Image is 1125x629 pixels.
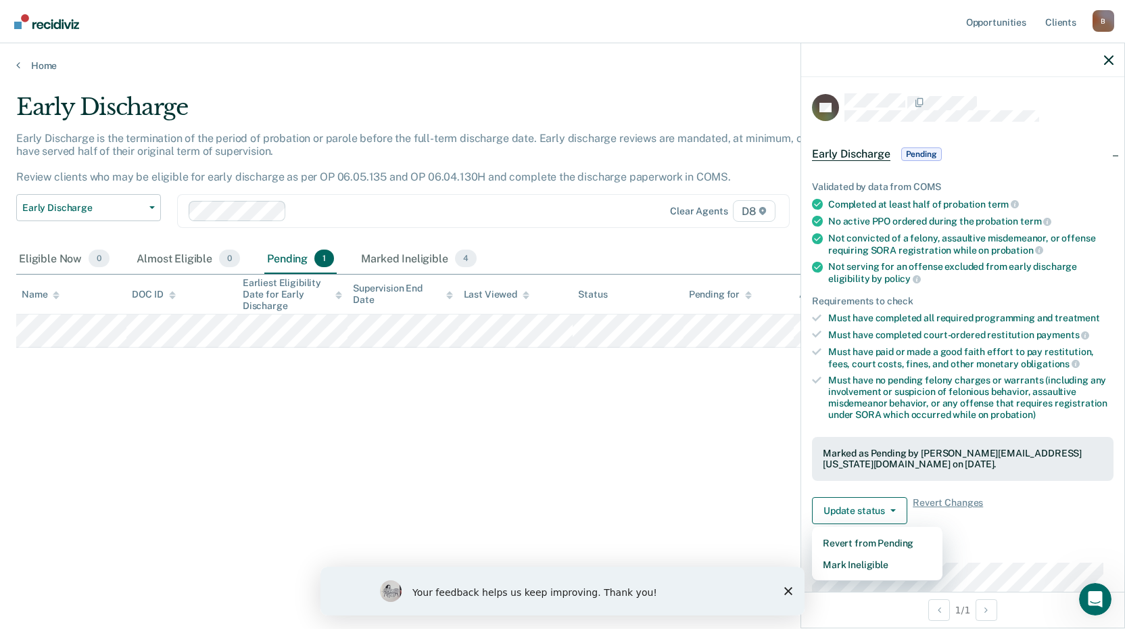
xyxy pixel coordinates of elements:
div: Pending [264,244,337,274]
div: Must have paid or made a good faith effort to pay restitution, fees, court costs, fines, and othe... [828,346,1114,369]
div: Earliest Eligibility Date for Early Discharge [243,277,342,311]
div: B [1093,10,1114,32]
span: Pending [901,147,942,161]
div: Must have completed court-ordered restitution [828,329,1114,341]
div: Last Viewed [464,289,529,300]
div: Supervision End Date [353,283,452,306]
div: Requirements to check [812,296,1114,307]
span: obligations [1021,358,1080,369]
div: Assigned to [799,289,863,300]
div: Early Discharge [16,93,860,132]
span: 0 [219,250,240,267]
iframe: Survey by Kim from Recidiviz [320,567,805,615]
span: 0 [89,250,110,267]
button: Update status [812,497,907,524]
div: Almost Eligible [134,244,243,274]
span: 4 [455,250,477,267]
span: D8 [733,200,775,222]
span: probation) [990,409,1036,420]
img: Recidiviz [14,14,79,29]
div: Validated by data from COMS [812,181,1114,193]
div: Marked Ineligible [358,244,479,274]
span: policy [884,273,921,284]
dt: Supervision [812,546,1114,557]
div: Marked as Pending by [PERSON_NAME][EMAIL_ADDRESS][US_STATE][DOMAIN_NAME] on [DATE]. [823,448,1103,471]
button: Mark Ineligible [812,554,942,576]
span: Early Discharge [812,147,890,161]
button: Revert from Pending [812,532,942,554]
div: DOC ID [132,289,175,300]
div: 1 / 1 [801,592,1124,628]
button: Next Opportunity [976,599,997,621]
span: 1 [314,250,334,267]
p: Early Discharge is the termination of the period of probation or parole before the full-term disc... [16,132,856,184]
div: No active PPO ordered during the probation [828,215,1114,227]
span: payments [1036,329,1090,340]
div: Name [22,289,59,300]
span: treatment [1055,312,1100,323]
div: Early DischargePending [801,133,1124,176]
div: Not convicted of a felony, assaultive misdemeanor, or offense requiring SORA registration while on [828,233,1114,256]
div: Pending for [689,289,752,300]
div: Not serving for an offense excluded from early discharge eligibility by [828,261,1114,284]
div: Completed at least half of probation [828,198,1114,210]
span: term [1020,216,1051,227]
div: Status [578,289,607,300]
span: probation [991,245,1044,256]
span: term [988,199,1019,210]
a: Home [16,60,1109,72]
div: Must have completed all required programming and [828,312,1114,324]
iframe: Intercom live chat [1079,583,1111,615]
span: Revert Changes [913,497,983,524]
div: Must have no pending felony charges or warrants (including any involvement or suspicion of feloni... [828,375,1114,420]
div: Clear agents [670,206,727,217]
span: Early Discharge [22,202,144,214]
button: Profile dropdown button [1093,10,1114,32]
div: Eligible Now [16,244,112,274]
button: Previous Opportunity [928,599,950,621]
